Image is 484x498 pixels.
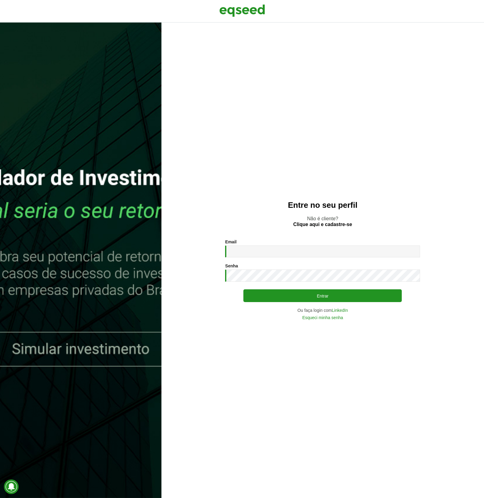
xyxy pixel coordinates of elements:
h2: Entre no seu perfil [174,201,472,210]
a: Clique aqui e cadastre-se [293,222,352,227]
label: Email [225,240,236,244]
div: Ou faça login com [225,308,420,312]
img: EqSeed Logo [219,3,265,18]
label: Senha [225,264,238,268]
p: Não é cliente? [174,216,472,227]
a: LinkedIn [332,308,348,312]
a: Esqueci minha senha [302,315,343,320]
button: Entrar [243,289,402,302]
